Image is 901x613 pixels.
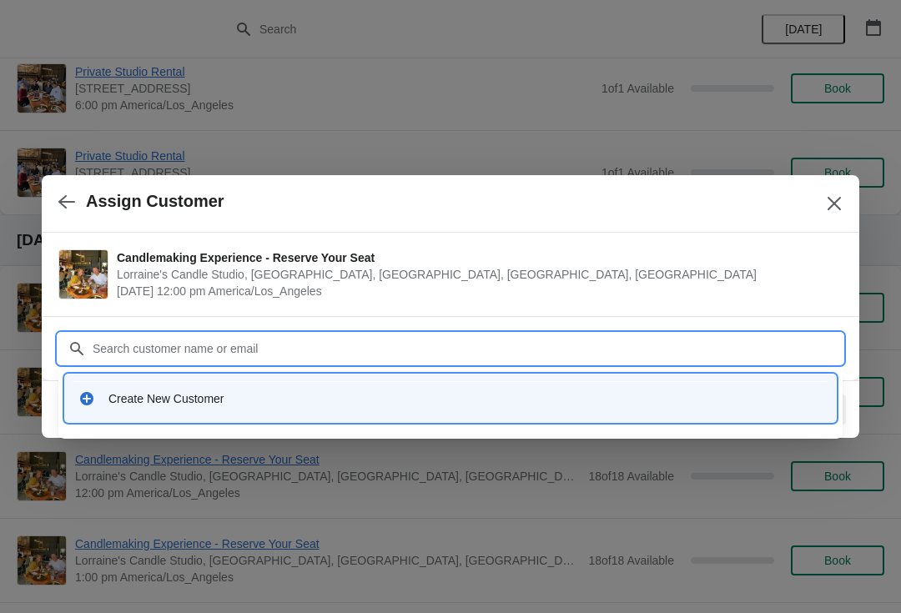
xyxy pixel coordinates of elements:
span: [DATE] 12:00 pm America/Los_Angeles [117,283,834,299]
div: Create New Customer [108,390,823,407]
span: Lorraine's Candle Studio, [GEOGRAPHIC_DATA], [GEOGRAPHIC_DATA], [GEOGRAPHIC_DATA], [GEOGRAPHIC_DATA] [117,266,834,283]
span: Candlemaking Experience - Reserve Your Seat [117,249,834,266]
h2: Assign Customer [86,192,224,211]
input: Search customer name or email [92,334,843,364]
button: Close [819,188,849,219]
img: Candlemaking Experience - Reserve Your Seat | Lorraine's Candle Studio, Market Street, Pacific Be... [59,250,108,299]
